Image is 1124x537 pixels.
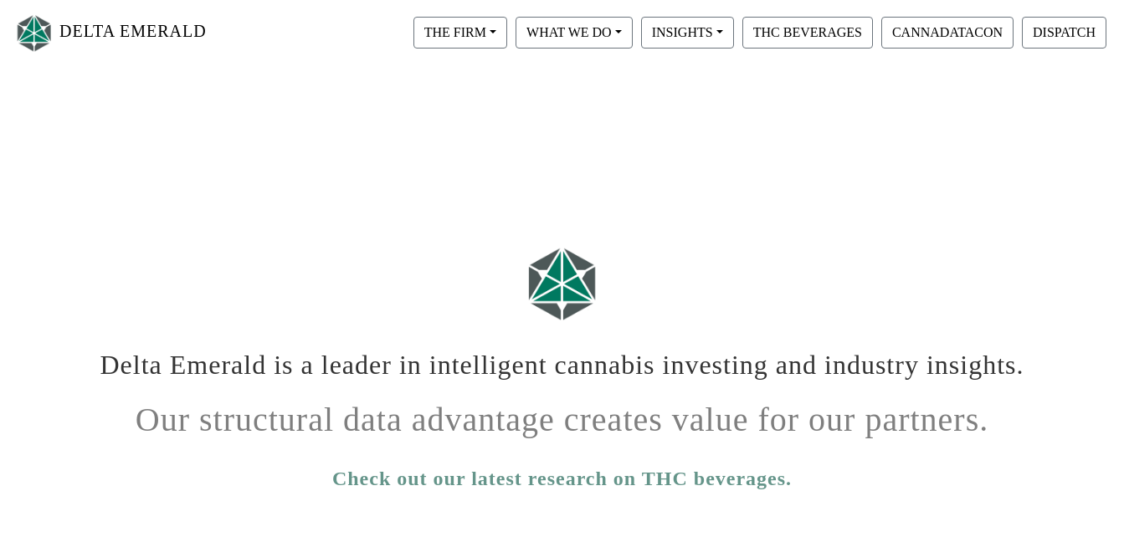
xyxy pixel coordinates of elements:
button: WHAT WE DO [516,17,633,49]
button: THC BEVERAGES [742,17,873,49]
button: CANNADATACON [881,17,1014,49]
h1: Delta Emerald is a leader in intelligent cannabis investing and industry insights. [98,336,1027,381]
a: DELTA EMERALD [13,7,207,59]
button: THE FIRM [413,17,507,49]
img: Logo [521,239,604,327]
button: DISPATCH [1022,17,1106,49]
img: Logo [13,11,55,55]
h1: Our structural data advantage creates value for our partners. [98,387,1027,440]
a: Check out our latest research on THC beverages. [332,463,792,494]
a: CANNADATACON [877,24,1018,38]
button: INSIGHTS [641,17,734,49]
a: DISPATCH [1018,24,1111,38]
a: THC BEVERAGES [738,24,877,38]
